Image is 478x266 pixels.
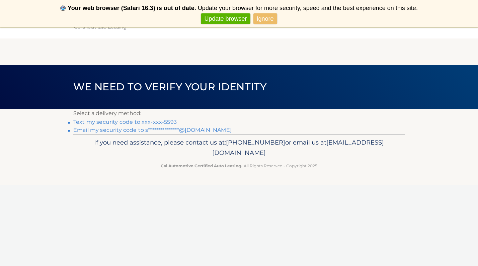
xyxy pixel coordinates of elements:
[161,163,241,168] strong: Cal Automotive Certified Auto Leasing
[73,119,177,125] a: Text my security code to xxx-xxx-5593
[73,81,266,93] span: We need to verify your identity
[253,13,277,24] a: Ignore
[198,5,418,11] span: Update your browser for more security, speed and the best experience on this site.
[78,162,400,169] p: - All Rights Reserved - Copyright 2025
[73,109,405,118] p: Select a delivery method:
[201,13,250,24] a: Update browser
[78,137,400,159] p: If you need assistance, please contact us at: or email us at
[226,139,285,146] span: [PHONE_NUMBER]
[68,5,196,11] b: Your web browser (Safari 16.3) is out of date.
